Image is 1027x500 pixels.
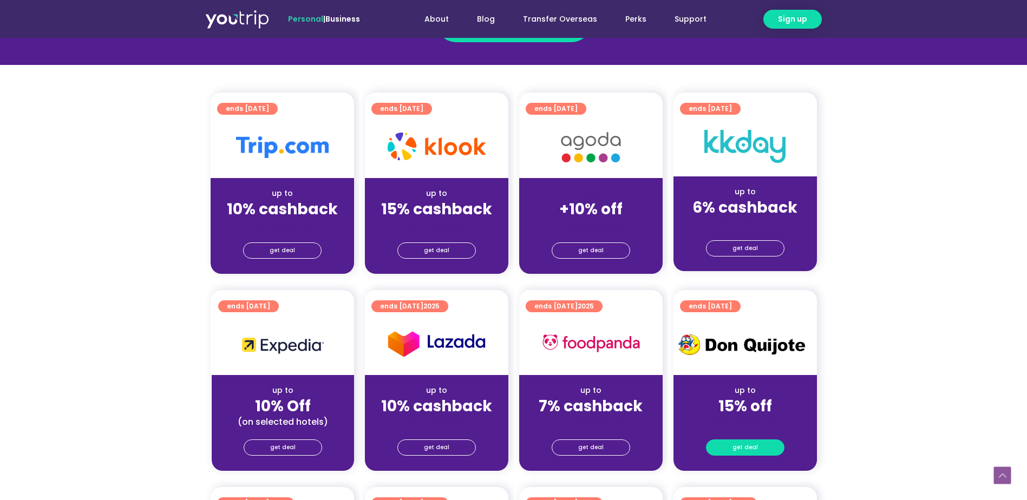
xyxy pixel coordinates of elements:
[732,440,758,455] span: get deal
[270,440,296,455] span: get deal
[371,103,432,115] a: ends [DATE]
[380,103,423,115] span: ends [DATE]
[219,219,345,231] div: (for stays only)
[288,14,323,24] span: Personal
[559,199,623,220] strong: +10% off
[682,186,808,198] div: up to
[288,14,360,24] span: |
[526,103,586,115] a: ends [DATE]
[528,416,654,427] div: (for stays only)
[528,385,654,396] div: up to
[217,103,278,115] a: ends [DATE]
[706,240,784,256] a: get deal
[424,243,449,258] span: get deal
[244,439,322,456] a: get deal
[680,103,741,115] a: ends [DATE]
[227,199,338,220] strong: 10% cashback
[718,396,772,417] strong: 15% off
[325,14,360,24] a: Business
[374,188,500,199] div: up to
[380,300,440,312] span: ends [DATE]
[689,300,732,312] span: ends [DATE]
[581,188,601,199] span: up to
[424,440,449,455] span: get deal
[578,243,604,258] span: get deal
[778,14,807,25] span: Sign up
[374,385,500,396] div: up to
[463,9,509,29] a: Blog
[534,103,578,115] span: ends [DATE]
[660,9,721,29] a: Support
[578,440,604,455] span: get deal
[763,10,822,29] a: Sign up
[410,9,463,29] a: About
[611,9,660,29] a: Perks
[371,300,448,312] a: ends [DATE]2025
[220,416,345,427] div: (on selected hotels)
[374,416,500,427] div: (for stays only)
[706,439,784,456] a: get deal
[397,439,476,456] a: get deal
[226,103,269,115] span: ends [DATE]
[219,188,345,199] div: up to
[270,243,295,258] span: get deal
[692,197,797,218] strong: 6% cashback
[526,300,603,312] a: ends [DATE]2025
[389,9,721,29] nav: Menu
[732,241,758,256] span: get deal
[381,199,492,220] strong: 15% cashback
[534,300,594,312] span: ends [DATE]
[552,439,630,456] a: get deal
[689,103,732,115] span: ends [DATE]
[682,385,808,396] div: up to
[509,9,611,29] a: Transfer Overseas
[552,242,630,259] a: get deal
[682,416,808,427] div: (for stays only)
[397,242,476,259] a: get deal
[381,396,492,417] strong: 10% cashback
[243,242,322,259] a: get deal
[682,218,808,229] div: (for stays only)
[255,396,311,417] strong: 10% Off
[539,396,643,417] strong: 7% cashback
[374,219,500,231] div: (for stays only)
[218,300,279,312] a: ends [DATE]
[680,300,741,312] a: ends [DATE]
[423,301,440,311] span: 2025
[528,219,654,231] div: (for stays only)
[578,301,594,311] span: 2025
[227,300,270,312] span: ends [DATE]
[220,385,345,396] div: up to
